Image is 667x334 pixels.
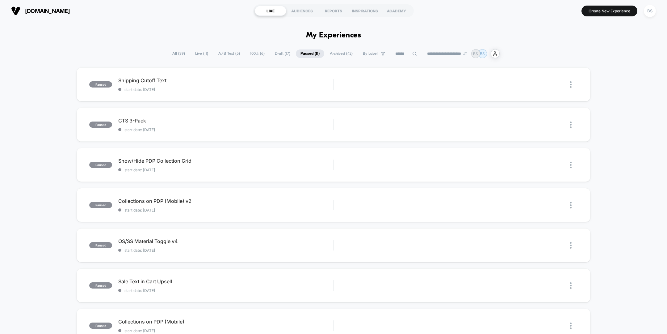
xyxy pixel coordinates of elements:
span: Show/Hide PDP Collection Grid [118,158,333,164]
button: Create New Experience [581,6,637,16]
img: close [570,122,572,128]
img: close [570,162,572,168]
span: Shipping Cutoff Text [118,77,333,83]
span: start date: [DATE] [118,87,333,92]
div: LIVE [255,6,286,16]
img: close [570,282,572,289]
span: CTS 3-Pack [118,118,333,124]
span: Collections on PDP (Mobile) [118,319,333,325]
p: BS [480,51,485,56]
button: BS [642,5,658,17]
span: start date: [DATE] [118,208,333,212]
img: close [570,202,572,208]
img: close [570,242,572,249]
span: [DOMAIN_NAME] [25,8,70,14]
span: 100% ( 6 ) [245,49,269,58]
img: end [463,52,467,55]
img: Visually logo [11,6,20,15]
span: start date: [DATE] [118,248,333,253]
span: start date: [DATE] [118,328,333,333]
div: BS [644,5,656,17]
span: By Label [363,51,378,56]
span: paused [89,81,112,88]
span: paused [89,122,112,128]
span: Paused ( 11 ) [296,49,324,58]
span: start date: [DATE] [118,127,333,132]
span: All ( 39 ) [168,49,190,58]
span: paused [89,202,112,208]
span: OS/SS Material Toggle v4 [118,238,333,244]
span: paused [89,323,112,329]
span: start date: [DATE] [118,288,333,293]
span: paused [89,282,112,289]
span: Collections on PDP (Mobile) v2 [118,198,333,204]
span: Draft ( 17 ) [270,49,295,58]
span: Archived ( 42 ) [325,49,357,58]
span: Live ( 11 ) [191,49,213,58]
span: A/B Test ( 5 ) [214,49,245,58]
div: REPORTS [318,6,349,16]
img: close [570,323,572,329]
span: paused [89,242,112,248]
span: start date: [DATE] [118,168,333,172]
h1: My Experiences [306,31,361,40]
div: ACADEMY [381,6,412,16]
img: close [570,81,572,88]
button: [DOMAIN_NAME] [9,6,72,16]
div: INSPIRATIONS [349,6,381,16]
p: BS [473,51,478,56]
span: Sale Text in Cart Upsell [118,278,333,285]
div: AUDIENCES [286,6,318,16]
span: paused [89,162,112,168]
